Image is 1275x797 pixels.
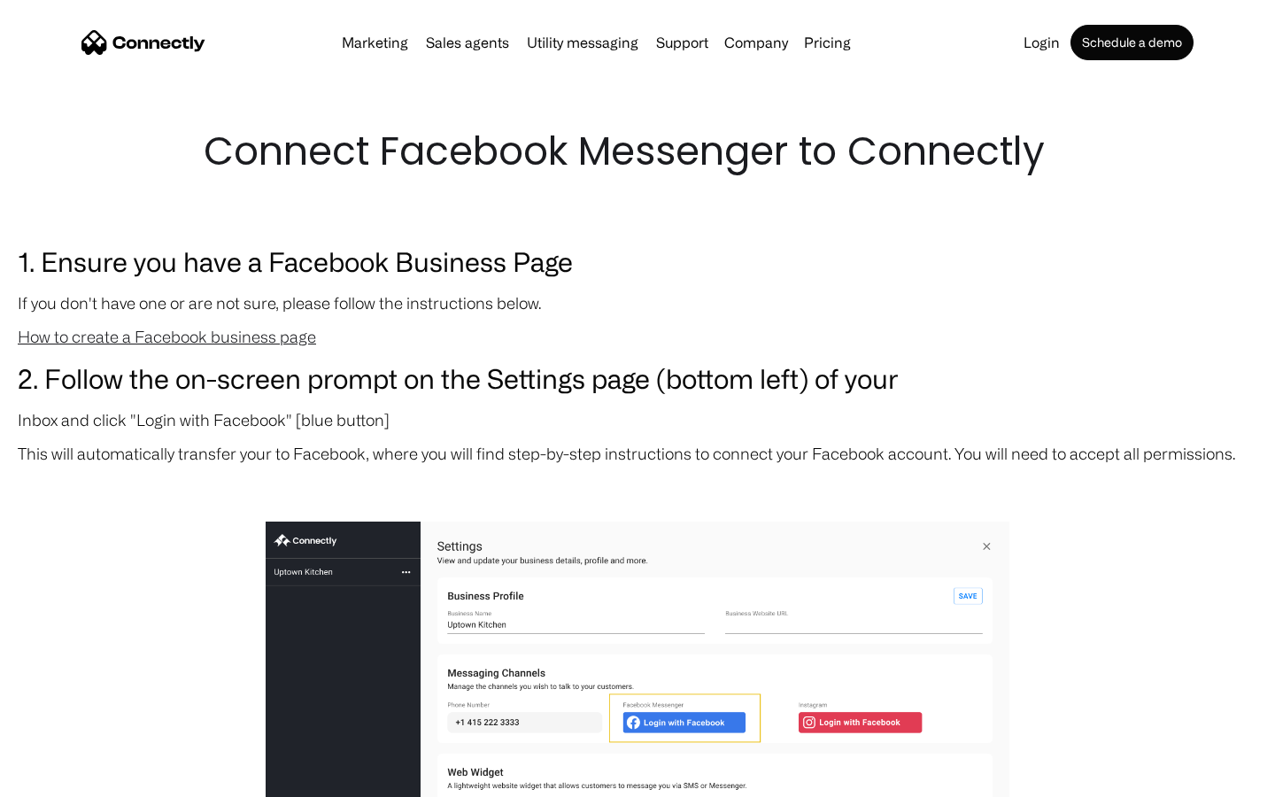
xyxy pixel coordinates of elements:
h3: 2. Follow the on-screen prompt on the Settings page (bottom left) of your [18,358,1257,398]
p: Inbox and click "Login with Facebook" [blue button] [18,407,1257,432]
p: ‍ [18,475,1257,499]
p: This will automatically transfer your to Facebook, where you will find step-by-step instructions ... [18,441,1257,466]
a: Support [649,35,715,50]
h3: 1. Ensure you have a Facebook Business Page [18,241,1257,282]
a: Schedule a demo [1070,25,1194,60]
h1: Connect Facebook Messenger to Connectly [204,124,1071,179]
ul: Language list [35,766,106,791]
aside: Language selected: English [18,766,106,791]
a: Utility messaging [520,35,645,50]
a: Sales agents [419,35,516,50]
a: Marketing [335,35,415,50]
p: If you don't have one or are not sure, please follow the instructions below. [18,290,1257,315]
a: How to create a Facebook business page [18,328,316,345]
div: Company [724,30,788,55]
a: Login [1016,35,1067,50]
a: Pricing [797,35,858,50]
